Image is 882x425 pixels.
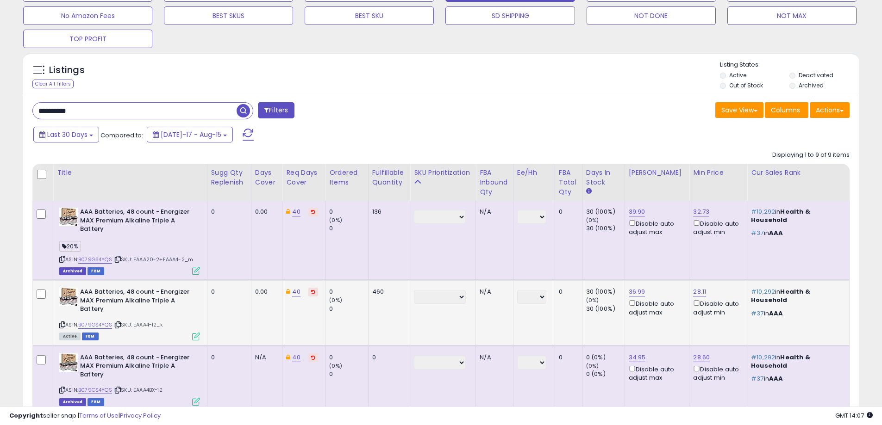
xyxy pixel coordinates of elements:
[255,168,279,187] div: Days Cover
[49,64,85,77] h5: Listings
[586,353,625,362] div: 0 (0%)
[629,168,686,178] div: [PERSON_NAME]
[23,30,152,48] button: TOP PROFIT
[587,6,716,25] button: NOT DONE
[59,333,81,340] span: All listings currently available for purchase on Amazon
[113,386,163,394] span: | SKU: EAAA4BX-12
[47,130,88,139] span: Last 30 Days
[372,208,403,216] div: 136
[207,164,251,201] th: Please note that this number is a calculation based on your required days of coverage and your ve...
[9,412,161,420] div: seller snap | |
[559,288,575,296] div: 0
[329,305,368,313] div: 0
[586,168,621,187] div: Days In Stock
[559,208,575,216] div: 0
[729,71,746,79] label: Active
[559,353,575,362] div: 0
[693,168,743,178] div: Min Price
[559,168,578,197] div: FBA Total Qty
[693,353,710,362] a: 28.60
[586,208,625,216] div: 30 (100%)
[372,353,403,362] div: 0
[729,81,763,89] label: Out of Stock
[586,187,592,196] small: Days In Stock.
[586,370,625,378] div: 0 (0%)
[329,216,342,224] small: (0%)
[59,288,200,339] div: ASIN:
[727,6,857,25] button: NOT MAX
[586,296,599,304] small: (0%)
[211,288,244,296] div: 0
[751,309,842,318] p: in
[78,256,112,264] a: B079GS4YQS
[693,287,706,296] a: 28.11
[161,130,221,139] span: [DATE]-17 - Aug-15
[59,288,78,306] img: 517eJCaW+vL._SL40_.jpg
[329,168,364,187] div: Ordered Items
[59,241,81,252] span: 20%
[586,362,599,370] small: (0%)
[629,353,646,362] a: 34.95
[211,353,244,362] div: 0
[586,305,625,313] div: 30 (100%)
[445,6,575,25] button: SD SHIPPING
[410,164,476,201] th: CSV column name: cust_attr_3_SKU Prioritization
[305,6,434,25] button: BEST SKU
[78,321,112,329] a: B079GS4YQS
[751,309,763,318] span: #37
[113,256,193,263] span: | SKU: EAAA20-2+EAAA4-2_m
[255,208,275,216] div: 0.00
[480,288,506,296] div: N/A
[292,207,300,216] a: 40
[329,288,368,296] div: 0
[513,164,555,201] th: CSV column name: cust_attr_1_ee/hh
[751,207,775,216] span: #10,292
[59,208,78,226] img: 517eJCaW+vL._SL40_.jpg
[9,411,43,420] strong: Copyright
[693,207,709,216] a: 32.73
[113,321,163,328] span: | SKU: EAAA4-12_k
[59,208,200,274] div: ASIN:
[480,353,506,362] div: N/A
[372,168,407,187] div: Fulfillable Quantity
[286,168,321,187] div: Req Days Cover
[586,216,599,224] small: (0%)
[769,228,783,237] span: AAA
[329,353,368,362] div: 0
[629,364,682,382] div: Disable auto adjust max
[772,151,850,160] div: Displaying 1 to 9 of 9 items
[693,298,740,316] div: Disable auto adjust min
[835,411,873,420] span: 2025-09-15 14:07 GMT
[329,362,342,370] small: (0%)
[80,208,193,236] b: AAA Batteries, 48 count - Energizer MAX Premium Alkaline Triple A Battery
[799,71,833,79] label: Deactivated
[629,218,682,236] div: Disable auto adjust max
[414,168,472,178] div: SKU Prioritization
[751,375,842,383] p: in
[80,353,193,382] b: AAA Batteries, 48 count - Energizer MAX Premium Alkaline Triple A Battery
[751,287,775,296] span: #10,292
[33,127,99,142] button: Last 30 Days
[147,127,233,142] button: [DATE]-17 - Aug-15
[769,374,783,383] span: AAA
[255,288,275,296] div: 0.00
[629,298,682,316] div: Disable auto adjust max
[751,353,810,370] span: Health & Household
[810,102,850,118] button: Actions
[751,374,763,383] span: #37
[720,61,859,69] p: Listing States:
[329,296,342,304] small: (0%)
[751,287,810,304] span: Health & Household
[59,353,78,372] img: 517eJCaW+vL._SL40_.jpg
[799,81,824,89] label: Archived
[586,288,625,296] div: 30 (100%)
[255,353,275,362] div: N/A
[715,102,763,118] button: Save View
[211,168,247,187] div: Sugg Qty Replenish
[480,168,509,197] div: FBA inbound Qty
[292,287,300,296] a: 40
[23,6,152,25] button: No Amazon Fees
[751,288,842,304] p: in
[629,287,645,296] a: 36.99
[32,80,74,88] div: Clear All Filters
